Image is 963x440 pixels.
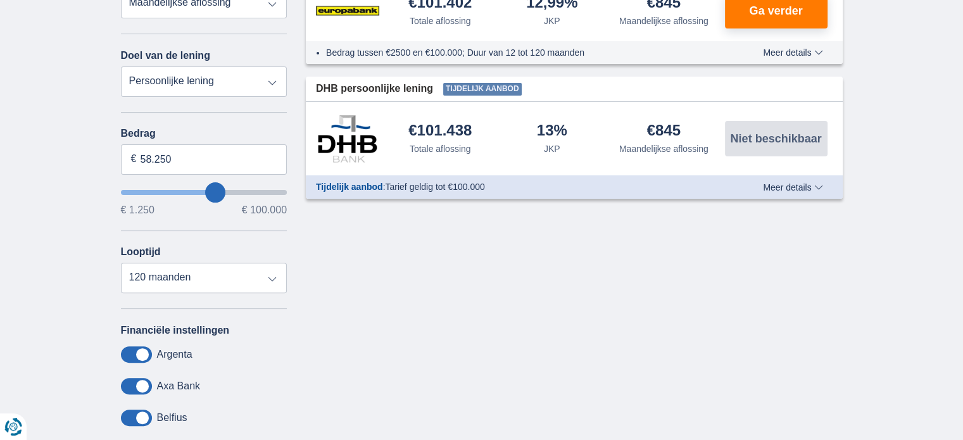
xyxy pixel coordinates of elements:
[121,128,287,139] label: Bedrag
[157,380,200,392] label: Axa Bank
[730,133,821,144] span: Niet beschikbaar
[544,15,560,27] div: JKP
[121,205,154,215] span: € 1.250
[121,50,210,61] label: Doel van de lening
[316,115,379,163] img: product.pl.alt DHB Bank
[763,48,822,57] span: Meer details
[725,121,828,156] button: Niet beschikbaar
[647,123,681,140] div: €845
[753,182,832,192] button: Meer details
[537,123,567,140] div: 13%
[749,5,802,16] span: Ga verder
[306,180,727,193] div: :
[121,325,230,336] label: Financiële instellingen
[410,142,471,155] div: Totale aflossing
[410,15,471,27] div: Totale aflossing
[157,349,192,360] label: Argenta
[121,246,161,258] label: Looptijd
[157,412,187,424] label: Belfius
[408,123,472,140] div: €101.438
[619,15,708,27] div: Maandelijkse aflossing
[443,83,522,96] span: Tijdelijk aanbod
[316,182,383,192] span: Tijdelijk aanbod
[121,190,287,195] input: wantToBorrow
[326,46,717,59] li: Bedrag tussen €2500 en €100.000; Duur van 12 tot 120 maanden
[753,47,832,58] button: Meer details
[316,82,433,96] span: DHB persoonlijke lening
[242,205,287,215] span: € 100.000
[131,152,137,167] span: €
[385,182,484,192] span: Tarief geldig tot €100.000
[544,142,560,155] div: JKP
[763,183,822,192] span: Meer details
[619,142,708,155] div: Maandelijkse aflossing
